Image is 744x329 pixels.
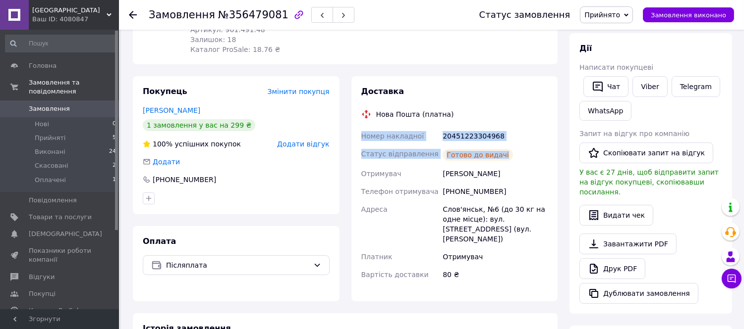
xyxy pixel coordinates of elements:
[5,35,117,52] input: Пошук
[29,213,92,222] span: Товари та послуги
[579,63,653,71] span: Написати покупцеві
[166,260,309,271] span: Післяплата
[584,11,620,19] span: Прийнято
[129,10,137,20] div: Повернутися назад
[35,120,49,129] span: Нові
[632,76,667,97] a: Viber
[35,161,68,170] span: Скасовані
[113,161,116,170] span: 2
[441,127,550,145] div: 20451223304968
[268,88,330,95] span: Змінити покупця
[143,139,241,149] div: успішних покупок
[579,168,719,196] span: У вас є 27 днів, щоб відправити запит на відгук покупцеві, скопіювавши посилання.
[143,119,255,131] div: 1 замовлення у вас на 299 ₴
[152,175,217,185] div: [PHONE_NUMBER]
[479,10,571,20] div: Статус замовлення
[35,134,65,142] span: Прийняті
[441,266,550,283] div: 80 ₴
[32,6,107,15] span: 5 Avenue
[361,150,439,158] span: Статус відправлення
[153,158,180,166] span: Додати
[190,26,265,34] span: Артикул: 901.491.48
[29,61,57,70] span: Головна
[35,147,65,156] span: Виконані
[579,205,653,226] button: Видати чек
[443,149,513,161] div: Готово до видачі
[143,236,176,246] span: Оплата
[143,87,187,96] span: Покупець
[672,76,720,97] a: Telegram
[361,87,404,96] span: Доставка
[29,104,70,113] span: Замовлення
[579,44,592,53] span: Дії
[29,246,92,264] span: Показники роботи компанії
[441,200,550,248] div: Слов'янськ, №6 (до 30 кг на одне місце): вул. [STREET_ADDRESS] (вул. [PERSON_NAME])
[722,269,742,288] button: Чат з покупцем
[29,196,77,205] span: Повідомлення
[143,106,200,114] a: [PERSON_NAME]
[579,283,698,304] button: Дублювати замовлення
[441,165,550,183] div: [PERSON_NAME]
[190,36,236,44] span: Залишок: 18
[361,205,388,213] span: Адреса
[361,188,439,195] span: Телефон отримувача
[441,248,550,266] div: Отримувач
[113,176,116,185] span: 1
[583,76,629,97] button: Чат
[361,170,401,178] span: Отримувач
[579,234,677,254] a: Завантажити PDF
[643,7,734,22] button: Замовлення виконано
[277,140,329,148] span: Додати відгук
[29,230,102,238] span: [DEMOGRAPHIC_DATA]
[29,78,119,96] span: Замовлення та повідомлення
[32,15,119,24] div: Ваш ID: 4080847
[35,176,66,185] span: Оплачені
[361,132,424,140] span: Номер накладної
[361,253,393,261] span: Платник
[361,271,429,279] span: Вартість доставки
[149,9,215,21] span: Замовлення
[153,140,172,148] span: 100%
[109,147,116,156] span: 24
[29,306,82,315] span: Каталог ProSale
[651,11,726,19] span: Замовлення виконано
[113,120,116,129] span: 0
[190,46,280,53] span: Каталог ProSale: 18.76 ₴
[218,9,288,21] span: №356479081
[29,289,56,298] span: Покупці
[579,130,689,138] span: Запит на відгук про компанію
[579,142,713,163] button: Скопіювати запит на відгук
[579,258,645,279] a: Друк PDF
[113,134,116,142] span: 5
[374,109,457,119] div: Нова Пошта (платна)
[579,101,631,121] a: WhatsApp
[441,183,550,200] div: [PHONE_NUMBER]
[29,273,55,282] span: Відгуки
